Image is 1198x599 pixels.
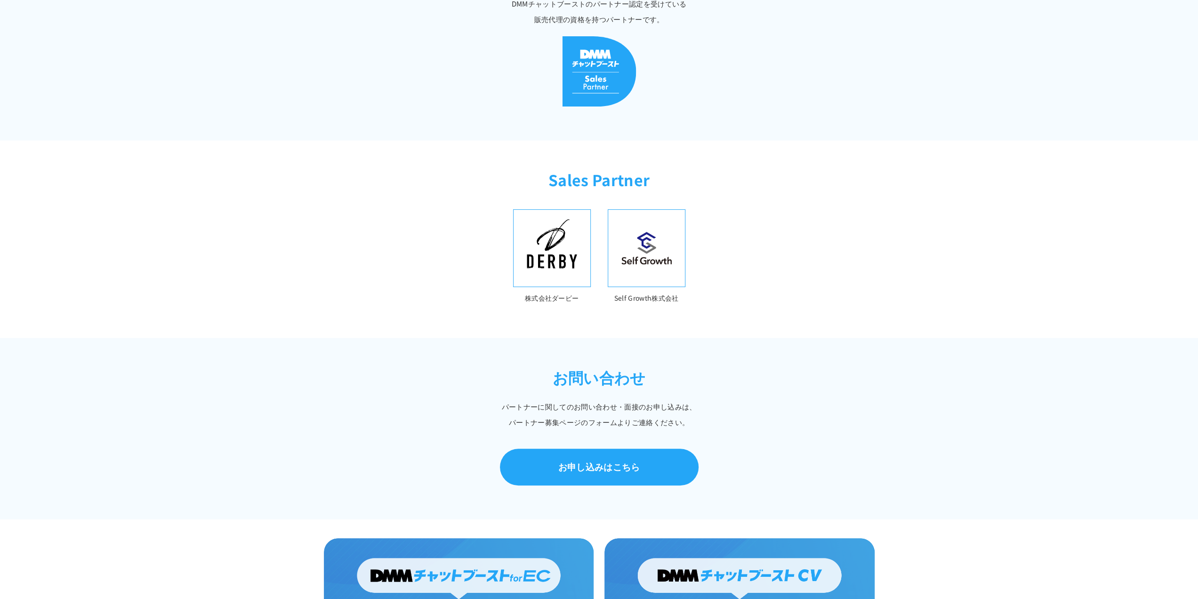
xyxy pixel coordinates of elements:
[519,215,585,281] img: DERBY INC.
[500,449,699,485] a: お申し込みはこちら
[608,293,685,304] p: Self Growth株式会社
[562,36,636,107] img: DMMチャットブースト Sales Partner
[614,224,679,272] img: Self Growth株式会社
[513,293,591,304] p: 株式会社ダービー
